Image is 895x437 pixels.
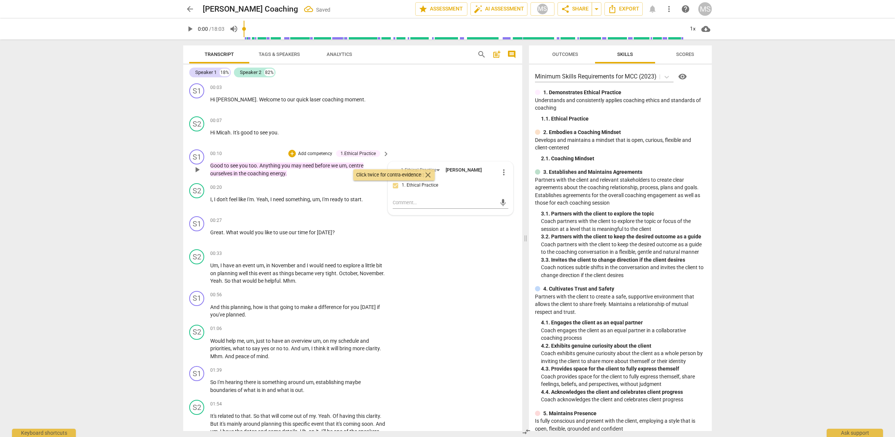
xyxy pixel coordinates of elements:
[337,262,343,268] span: to
[345,96,364,102] span: moment
[541,342,706,350] div: 4. 2. Exhibits genuine curiosity about the client
[279,229,289,235] span: use
[541,233,706,241] div: 3. 2. Partners with the client to keep the desired outcome as a guide
[381,149,390,158] span: keyboard_arrow_right
[258,278,265,284] span: be
[276,345,283,351] span: no
[541,155,706,163] div: 2. 1. Coaching Mindset
[259,51,300,57] span: Tags & Speakers
[678,72,687,81] span: visibility
[210,184,222,191] span: 00:20
[377,304,380,310] span: if
[210,345,231,351] span: priorities
[309,229,317,235] span: for
[294,304,300,310] span: to
[246,345,252,351] span: to
[210,84,222,91] span: 00:03
[280,304,294,310] span: going
[827,429,883,437] div: Ask support
[269,304,280,310] span: that
[314,345,327,351] span: think
[247,170,270,176] span: coaching
[376,262,382,268] span: bit
[210,96,216,102] span: Hi
[189,183,204,198] div: Change speaker
[226,338,237,344] span: help
[224,163,230,169] span: to
[239,270,249,276] span: well
[470,2,527,16] button: AI Assessment
[309,262,325,268] span: would
[259,96,281,102] span: Welcome
[269,130,277,136] span: you
[474,5,524,14] span: AI Assessment
[12,429,76,437] div: Keyboard shortcuts
[250,353,256,359] span: of
[254,338,256,344] span: ,
[243,262,256,268] span: event
[604,2,643,16] button: Export
[210,325,222,332] span: 01:06
[364,96,366,102] span: .
[259,163,282,169] span: Anything
[330,196,344,202] span: ready
[360,304,377,310] span: [DATE]
[233,130,241,136] span: It's
[402,182,438,189] span: 1. Ethical Practice
[225,353,235,359] span: And
[234,170,239,176] span: in
[209,26,225,32] span: / 18:03
[210,170,234,176] span: ourselves
[272,338,284,344] span: have
[674,71,689,83] a: Help
[238,196,247,202] span: like
[284,338,291,344] span: an
[307,262,309,268] span: I
[316,6,330,14] div: Saved
[271,262,297,268] span: November
[257,163,259,169] span: .
[251,304,253,310] span: ,
[282,163,291,169] span: you
[217,379,225,385] span: I'm
[327,51,352,57] span: Analytics
[419,5,464,14] span: Assessment
[233,345,246,351] span: what
[239,163,249,169] span: you
[365,262,376,268] span: little
[191,164,203,176] button: Play
[325,262,337,268] span: need
[330,338,338,344] span: my
[247,196,254,202] span: I'm
[222,353,225,359] span: .
[281,96,287,102] span: to
[339,345,353,351] span: bring
[347,163,349,169] span: ,
[216,130,231,136] span: Micah
[492,50,501,59] span: post_add
[255,229,265,235] span: you
[331,345,339,351] span: will
[264,304,269,310] span: is
[189,149,204,164] div: Change speaker
[227,22,241,36] button: Volume
[353,169,435,181] div: Click twice for contra-evidence
[541,241,706,256] p: Coach partners with the client to keep the desired outcome as a guide to the coaching conversatio...
[226,229,240,235] span: What
[268,353,270,359] span: .
[351,304,360,310] span: you
[273,196,285,202] span: need
[332,229,335,235] span: ?
[210,292,222,298] span: 00:56
[291,338,313,344] span: overview
[217,270,239,276] span: planning
[193,165,202,174] span: play_arrow
[210,229,223,235] span: Great
[268,196,270,202] span: ,
[189,291,204,306] div: Change speaker
[221,304,231,310] span: this
[183,22,197,36] button: Play
[297,151,333,157] p: Add competency
[231,345,233,351] span: ,
[261,345,270,351] span: yes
